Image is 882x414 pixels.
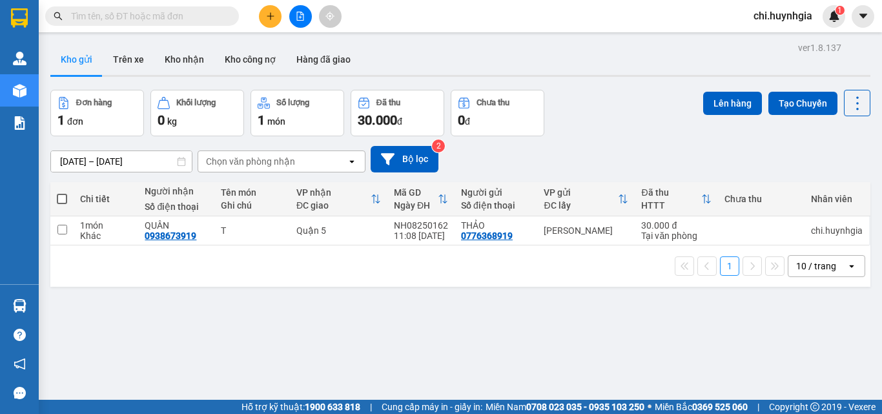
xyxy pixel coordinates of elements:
[296,225,381,236] div: Quận 5
[54,12,63,21] span: search
[14,329,26,341] span: question-circle
[811,194,863,204] div: Nhân viên
[394,231,448,241] div: 11:08 [DATE]
[703,92,762,115] button: Lên hàng
[635,182,717,216] th: Toggle SortBy
[387,182,455,216] th: Toggle SortBy
[641,187,701,198] div: Đã thu
[206,155,295,168] div: Chọn văn phòng nhận
[150,90,244,136] button: Khối lượng0kg
[461,231,513,241] div: 0776368919
[724,194,798,204] div: Chưa thu
[80,220,132,231] div: 1 món
[544,225,628,236] div: [PERSON_NAME]
[14,387,26,399] span: message
[290,182,387,216] th: Toggle SortBy
[397,116,402,127] span: đ
[370,400,372,414] span: |
[50,44,103,75] button: Kho gửi
[648,404,651,409] span: ⚪️
[305,402,360,412] strong: 1900 633 818
[80,231,132,241] div: Khác
[145,220,207,231] div: QUÂN
[477,98,509,107] div: Chưa thu
[289,5,312,28] button: file-add
[837,6,842,15] span: 1
[296,187,371,198] div: VP nhận
[798,41,841,55] div: ver 1.8.137
[13,299,26,313] img: warehouse-icon
[347,156,357,167] svg: open
[103,44,154,75] button: Trên xe
[258,112,265,128] span: 1
[461,187,531,198] div: Người gửi
[743,8,823,24] span: chi.huynhgia
[394,200,438,211] div: Ngày ĐH
[376,98,400,107] div: Đã thu
[371,146,438,172] button: Bộ lọc
[145,231,196,241] div: 0938673919
[394,220,448,231] div: NH08250162
[461,200,531,211] div: Số điện thoại
[50,90,144,136] button: Đơn hàng1đơn
[286,44,361,75] button: Hàng đã giao
[221,225,283,236] div: T
[394,187,438,198] div: Mã GD
[757,400,759,414] span: |
[267,116,285,127] span: món
[768,92,837,115] button: Tạo Chuyến
[221,200,283,211] div: Ghi chú
[167,116,177,127] span: kg
[154,44,214,75] button: Kho nhận
[13,116,26,130] img: solution-icon
[241,400,360,414] span: Hỗ trợ kỹ thuật:
[544,187,618,198] div: VP gửi
[486,400,644,414] span: Miền Nam
[641,231,711,241] div: Tại văn phòng
[276,98,309,107] div: Số lượng
[259,5,282,28] button: plus
[80,194,132,204] div: Chi tiết
[57,112,65,128] span: 1
[296,12,305,21] span: file-add
[465,116,470,127] span: đ
[214,44,286,75] button: Kho công nợ
[537,182,635,216] th: Toggle SortBy
[325,12,334,21] span: aim
[221,187,283,198] div: Tên món
[846,261,857,271] svg: open
[382,400,482,414] span: Cung cấp máy in - giấy in:
[526,402,644,412] strong: 0708 023 035 - 0935 103 250
[319,5,342,28] button: aim
[67,116,83,127] span: đơn
[145,186,207,196] div: Người nhận
[251,90,344,136] button: Số lượng1món
[145,202,207,212] div: Số điện thoại
[13,52,26,65] img: warehouse-icon
[351,90,444,136] button: Đã thu30.000đ
[458,112,465,128] span: 0
[857,10,869,22] span: caret-down
[158,112,165,128] span: 0
[176,98,216,107] div: Khối lượng
[76,98,112,107] div: Đơn hàng
[451,90,544,136] button: Chưa thu0đ
[796,260,836,273] div: 10 / trang
[692,402,748,412] strong: 0369 525 060
[358,112,397,128] span: 30.000
[11,8,28,28] img: logo-vxr
[461,220,531,231] div: THẢO
[13,84,26,98] img: warehouse-icon
[720,256,739,276] button: 1
[432,140,445,152] sup: 2
[828,10,840,22] img: icon-new-feature
[296,200,371,211] div: ĐC giao
[266,12,275,21] span: plus
[641,220,711,231] div: 30.000 đ
[14,358,26,370] span: notification
[655,400,748,414] span: Miền Bắc
[51,151,192,172] input: Select a date range.
[810,402,819,411] span: copyright
[811,225,863,236] div: chi.huynhgia
[641,200,701,211] div: HTTT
